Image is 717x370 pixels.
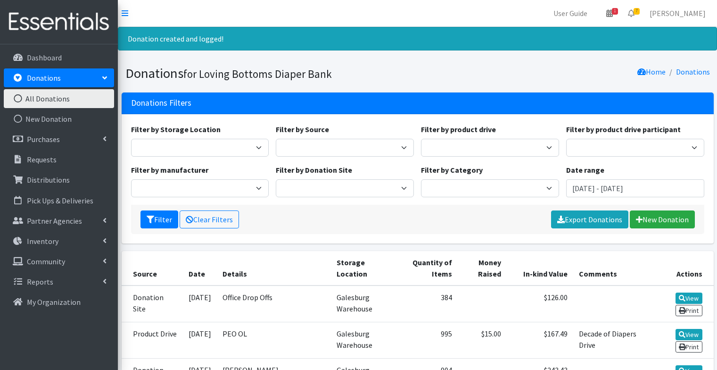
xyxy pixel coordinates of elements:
a: Pick Ups & Deliveries [4,191,114,210]
a: Export Donations [551,210,628,228]
a: My Organization [4,293,114,311]
p: Partner Agencies [27,216,82,226]
a: New Donation [4,109,114,128]
p: Donations [27,73,61,83]
a: Partner Agencies [4,211,114,230]
td: 995 [398,322,457,358]
label: Filter by Storage Location [131,124,221,135]
p: Pick Ups & Deliveries [27,196,93,205]
td: [DATE] [183,322,217,358]
a: [PERSON_NAME] [642,4,713,23]
p: My Organization [27,297,81,307]
label: Filter by product drive participant [566,124,681,135]
span: 1 [612,8,618,15]
p: Community [27,257,65,266]
a: Community [4,252,114,271]
a: Dashboard [4,48,114,67]
td: PEO OL [217,322,331,358]
img: HumanEssentials [4,6,114,38]
a: User Guide [546,4,595,23]
td: 384 [398,286,457,322]
label: Filter by product drive [421,124,496,135]
input: January 1, 2011 - December 31, 2011 [566,179,704,197]
td: Galesburg Warehouse [331,322,398,358]
th: Comments [573,251,654,286]
a: Clear Filters [180,210,239,228]
td: Donation Site [122,286,183,322]
a: Requests [4,150,114,169]
button: Filter [140,210,178,228]
th: Quantity of Items [398,251,457,286]
a: Home [637,67,666,76]
a: Inventory [4,232,114,251]
h1: Donations [125,65,414,82]
a: Donations [676,67,710,76]
a: Reports [4,272,114,291]
a: 1 [599,4,620,23]
a: 7 [620,4,642,23]
th: Date [183,251,217,286]
td: Product Drive [122,322,183,358]
th: Details [217,251,331,286]
a: Purchases [4,130,114,149]
div: Donation created and logged! [118,27,717,50]
label: Date range [566,164,604,176]
p: Purchases [27,135,60,144]
label: Filter by manufacturer [131,164,208,176]
td: Galesburg Warehouse [331,286,398,322]
label: Filter by Category [421,164,483,176]
td: [DATE] [183,286,217,322]
a: Print [676,305,702,316]
a: All Donations [4,89,114,108]
a: Donations [4,68,114,87]
h3: Donations Filters [131,98,191,108]
a: New Donation [630,210,695,228]
td: Decade of Diapers Drive [573,322,654,358]
a: Print [676,341,702,353]
p: Reports [27,277,53,286]
td: Office Drop Offs [217,286,331,322]
small: for Loving Bottoms Diaper Bank [183,67,332,81]
td: $15.00 [458,322,507,358]
p: Distributions [27,175,70,185]
td: $126.00 [507,286,573,322]
p: Dashboard [27,53,62,62]
a: View [676,329,702,340]
td: $167.49 [507,322,573,358]
th: Storage Location [331,251,398,286]
p: Requests [27,155,57,164]
th: Money Raised [458,251,507,286]
label: Filter by Donation Site [276,164,352,176]
a: Distributions [4,170,114,189]
span: 7 [634,8,640,15]
th: In-kind Value [507,251,573,286]
p: Inventory [27,236,58,246]
a: View [676,293,702,304]
th: Actions [654,251,714,286]
label: Filter by Source [276,124,329,135]
th: Source [122,251,183,286]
